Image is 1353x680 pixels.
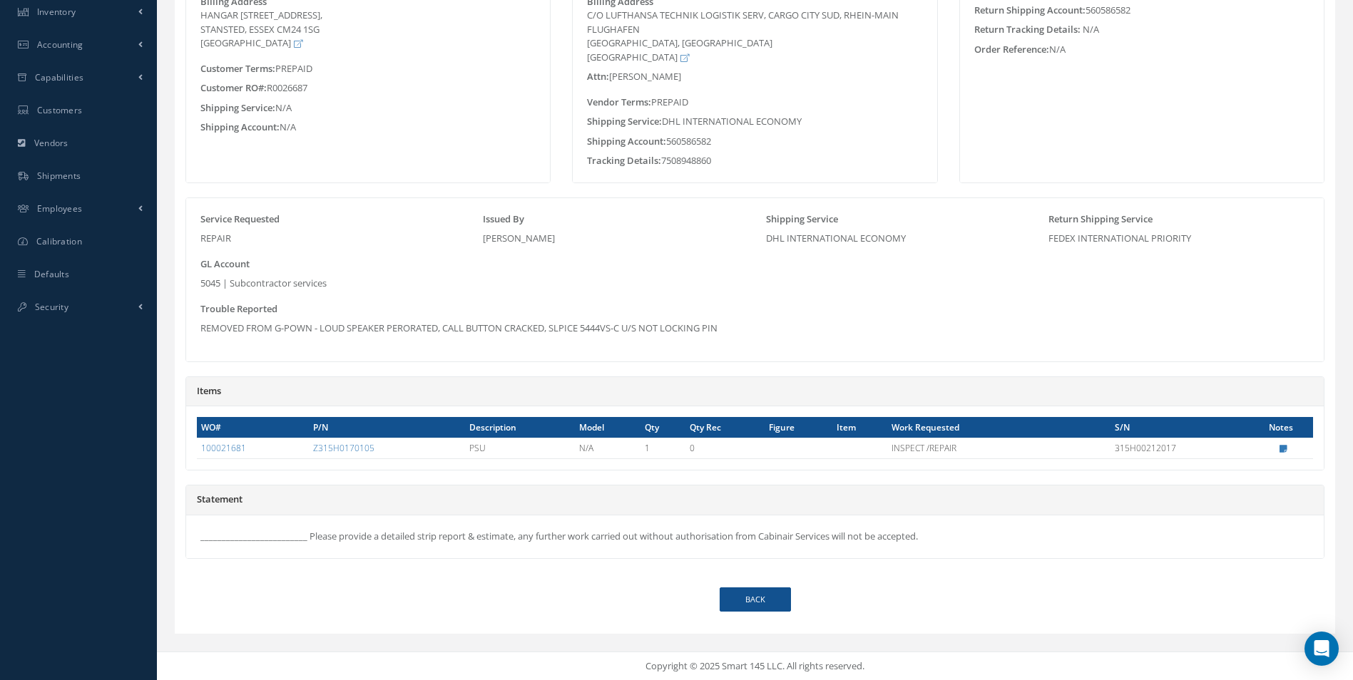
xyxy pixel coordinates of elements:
span: Tracking Details: [587,154,661,167]
div: _________________________ Please provide a detailed strip report & estimate, any further work car... [186,515,1324,558]
div: C/O LUFTHANSA TECHNIK LOGISTIK SERV, CARGO CITY SUD, RHEIN-MAIN FLUGHAFEN [GEOGRAPHIC_DATA], [GEO... [587,9,922,64]
span: Customer Terms: [200,62,275,75]
div: 560586582 [576,135,933,149]
span: Capabilities [35,71,84,83]
th: Model [575,417,641,438]
span: Accounting [37,38,83,51]
div: R0026687 [190,81,546,96]
span: Return Tracking Details: [974,23,1081,36]
div: N/A [190,120,546,135]
td: PSU [465,438,575,459]
th: Description [465,417,575,438]
span: Attn: [587,70,609,83]
div: REPAIR [200,232,461,246]
td: INSPECT /REPAIR [887,438,1111,459]
div: 7508948860 [576,154,933,168]
div: PREPAID [190,62,546,76]
div: [PERSON_NAME] [483,232,744,246]
span: Customer RO#: [200,81,267,94]
div: Copyright © 2025 Smart 145 LLC. All rights reserved. [171,659,1339,674]
td: 1 [640,438,685,459]
span: Calibration [36,235,82,247]
span: Order Reference: [974,43,1049,56]
label: Return Shipping Service [1048,212,1153,227]
div: N/A [964,43,1320,57]
th: Qty Rec [685,417,765,438]
th: P/N [309,417,465,438]
td: 0 [685,438,765,459]
div: REMOVED FROM G-POWN - LOUD SPEAKER PERORATED, CALL BUTTON CRACKED, SLPICE 5444VS-C U/S NOT LOCKIN... [200,321,1309,336]
div: [PERSON_NAME] [576,70,933,84]
span: Shipping Account: [200,120,280,133]
div: N/A [190,101,546,115]
span: Return Shipping Account: [974,4,1086,16]
label: Service Requested [200,212,280,227]
a: Back [720,587,791,612]
label: GL Account [200,257,250,272]
th: Work Requested [887,417,1111,438]
span: Inventory [37,6,76,18]
div: PREPAID [576,96,933,110]
div: FEDEX INTERNATIONAL PRIORITY [1048,232,1309,246]
td: 315H00212017 [1111,438,1248,459]
th: Item [832,417,887,438]
div: DHL INTERNATIONAL ECONOMY [576,115,933,129]
div: DHL INTERNATIONAL ECONOMY [766,232,1027,246]
a: 100021681 [201,442,246,454]
th: WO# [197,417,309,438]
td: N/A [575,438,641,459]
th: S/N [1111,417,1248,438]
span: Shipping Account: [587,135,666,148]
h5: Statement [197,494,1313,505]
label: Shipping Service [766,212,838,227]
th: Notes [1248,417,1313,438]
span: Shipping Service: [587,115,662,128]
span: Vendors [34,137,68,149]
div: 5045 | Subcontractor services [200,277,461,291]
a: Z315H0170105 [313,442,374,454]
span: Defaults [34,268,69,280]
label: Issued By [483,212,524,227]
span: Vendor Terms: [587,96,651,108]
th: Figure [765,417,832,438]
span: Shipping Service: [200,101,275,114]
span: N/A [1083,23,1099,36]
span: Security [35,301,68,313]
label: Trouble Reported [200,302,277,316]
span: Customers [37,104,83,116]
div: 560586582 [964,4,1320,18]
span: Shipments [37,170,81,182]
h5: Items [197,386,1313,397]
div: HANGAR [STREET_ADDRESS], STANSTED, ESSEX CM24 1SG [GEOGRAPHIC_DATA] [200,9,536,51]
span: Employees [37,202,83,215]
th: Qty [640,417,685,438]
div: Open Intercom Messenger [1305,632,1339,666]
